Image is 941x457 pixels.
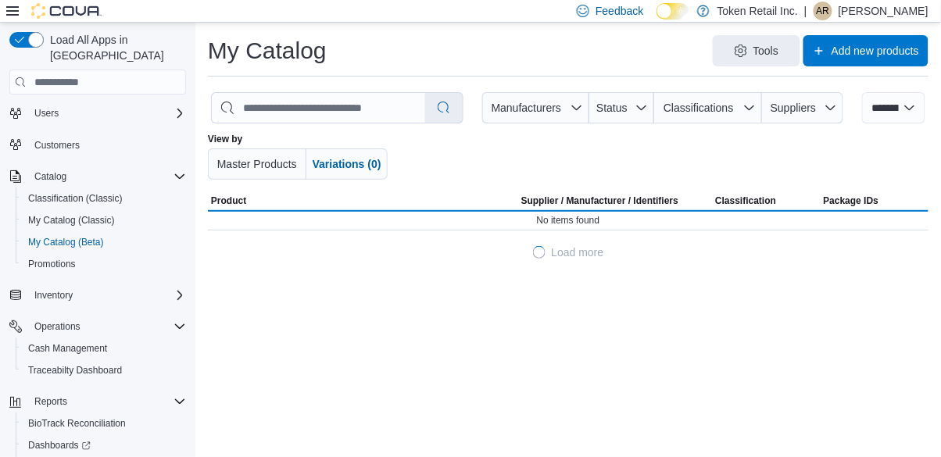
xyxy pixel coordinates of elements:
[832,43,919,59] span: Add new products
[817,2,830,20] span: ar
[552,245,604,260] span: Load more
[596,3,643,19] span: Feedback
[28,417,126,430] span: BioTrack Reconciliation
[3,102,192,124] button: Users
[3,316,192,337] button: Operations
[313,158,381,170] span: Variations (0)
[28,236,104,248] span: My Catalog (Beta)
[717,2,799,20] p: Token Retail Inc.
[28,317,186,336] span: Operations
[28,342,107,355] span: Cash Management
[22,233,186,252] span: My Catalog (Beta)
[22,189,129,208] a: Classification (Classic)
[22,414,186,433] span: BioTrack Reconciliation
[16,253,192,275] button: Promotions
[16,434,192,456] a: Dashboards
[16,337,192,359] button: Cash Management
[804,2,807,20] p: |
[28,136,86,155] a: Customers
[824,195,879,207] span: Package IDs
[28,167,186,186] span: Catalog
[28,214,115,227] span: My Catalog (Classic)
[16,412,192,434] button: BioTrack Reconciliation
[753,43,779,59] span: Tools
[16,359,192,381] button: Traceabilty Dashboard
[482,92,589,123] button: Manufacturers
[771,102,816,114] span: Suppliers
[28,192,123,205] span: Classification (Classic)
[654,92,763,123] button: Classifications
[22,255,186,273] span: Promotions
[22,361,128,380] a: Traceabilty Dashboard
[521,195,678,207] div: Supplier / Manufacturer / Identifiers
[16,231,192,253] button: My Catalog (Beta)
[3,284,192,306] button: Inventory
[28,286,79,305] button: Inventory
[22,255,82,273] a: Promotions
[527,237,610,268] button: LoadingLoad more
[28,317,87,336] button: Operations
[16,187,192,209] button: Classification (Classic)
[208,148,306,180] button: Master Products
[31,3,102,19] img: Cova
[28,167,73,186] button: Catalog
[22,339,186,358] span: Cash Management
[22,211,121,230] a: My Catalog (Classic)
[208,133,242,145] label: View by
[306,148,388,180] button: Variations (0)
[34,320,81,333] span: Operations
[22,233,110,252] a: My Catalog (Beta)
[3,134,192,156] button: Customers
[28,364,122,377] span: Traceabilty Dashboard
[22,436,97,455] a: Dashboards
[44,32,186,63] span: Load All Apps in [GEOGRAPHIC_DATA]
[34,139,80,152] span: Customers
[664,102,733,114] span: Classifications
[762,92,843,123] button: Suppliers
[28,392,186,411] span: Reports
[217,158,297,170] span: Master Products
[22,414,132,433] a: BioTrack Reconciliation
[28,439,91,452] span: Dashboards
[814,2,832,20] div: andrew rampersad
[22,436,186,455] span: Dashboards
[28,135,186,155] span: Customers
[28,392,73,411] button: Reports
[531,245,546,260] span: Loading
[22,189,186,208] span: Classification (Classic)
[28,286,186,305] span: Inventory
[34,107,59,120] span: Users
[589,92,654,123] button: Status
[492,102,561,114] span: Manufacturers
[28,104,65,123] button: Users
[16,209,192,231] button: My Catalog (Classic)
[537,214,600,227] span: No items found
[657,3,689,20] input: Dark Mode
[22,339,113,358] a: Cash Management
[499,195,678,207] span: Supplier / Manufacturer / Identifiers
[803,35,928,66] button: Add new products
[208,35,327,66] h1: My Catalog
[28,104,186,123] span: Users
[34,395,67,408] span: Reports
[3,166,192,187] button: Catalog
[34,289,73,302] span: Inventory
[28,258,76,270] span: Promotions
[713,35,800,66] button: Tools
[22,361,186,380] span: Traceabilty Dashboard
[715,195,776,207] span: Classification
[22,211,186,230] span: My Catalog (Classic)
[211,195,246,207] span: Product
[596,102,628,114] span: Status
[34,170,66,183] span: Catalog
[839,2,928,20] p: [PERSON_NAME]
[3,391,192,412] button: Reports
